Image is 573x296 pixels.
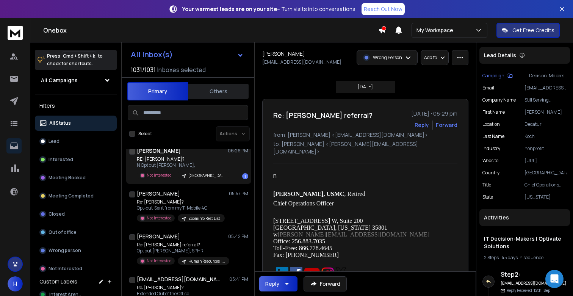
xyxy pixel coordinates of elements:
[273,200,334,207] font: Chief Operations Officer
[273,258,349,284] img: AIorK4yUwrbTHqg62kvAvQaGjSMdNo8GbzE38A_OXBXEf-8uoMHsL4KJV8e6k4SMfl29Nt3FMSwkUQY
[229,191,248,197] p: 05:57 PM
[131,65,156,74] span: 1031 / 1031
[273,252,339,258] span: Fax: [PHONE_NUMBER]
[49,175,86,181] p: Meeting Booked
[424,55,437,61] p: Add to
[304,276,347,291] button: Forward
[182,5,355,13] p: – Turn visits into conversations
[524,182,567,188] p: Chief Operations Officer
[534,288,550,293] span: 12th, Sep
[41,77,78,84] h1: All Campaigns
[524,133,567,139] p: Koch
[49,247,81,254] p: Wrong person
[35,207,117,222] button: Closed
[273,140,457,155] p: to: [PERSON_NAME] <[PERSON_NAME][EMAIL_ADDRESS][DOMAIN_NAME]>
[49,193,94,199] p: Meeting Completed
[484,235,565,250] h1: IT Decision-Makers | Optivate Solutions
[273,218,363,224] span: [STREET_ADDRESS] W, Suite 200
[259,276,297,291] button: Reply
[147,172,172,178] p: Not Interested
[273,171,451,180] div: n
[35,225,117,240] button: Out of office
[35,73,117,88] button: All Campaigns
[482,170,499,176] p: Country
[344,191,365,197] span: , Retired
[188,258,225,264] p: Human Resources | Optivate Solutions
[273,110,373,121] h1: Re: [PERSON_NAME] referral?
[265,280,279,288] div: Reply
[545,270,564,288] div: Open Intercom Messenger
[482,146,500,152] p: industry
[35,134,117,149] button: Lead
[524,109,567,115] p: [PERSON_NAME]
[364,5,402,13] p: Reach Out Now
[501,254,543,261] span: 45 days in sequence
[182,5,277,13] strong: Your warmest leads are on your site
[49,211,65,217] p: Closed
[147,215,172,221] p: Not Interested
[137,190,180,197] h1: [PERSON_NAME]
[482,158,498,164] p: website
[479,209,570,226] div: Activities
[8,26,23,40] img: logo
[501,280,567,286] h6: [EMAIL_ADDRESS][DOMAIN_NAME]
[62,52,96,60] span: Cmd + Shift + k
[484,255,565,261] div: |
[35,170,117,185] button: Meeting Booked
[157,65,206,74] h3: Inboxes selected
[131,51,173,58] h1: All Inbox(s)
[524,170,567,176] p: [GEOGRAPHIC_DATA]
[482,73,513,79] button: Campaign
[524,121,567,127] p: Decatur
[273,224,387,231] span: [GEOGRAPHIC_DATA], [US_STATE] 35801
[524,194,567,200] p: [US_STATE]
[358,84,373,90] p: [DATE]
[362,3,405,15] a: Reach Out Now
[262,59,341,65] p: [EMAIL_ADDRESS][DOMAIN_NAME]
[49,120,71,126] p: All Status
[188,216,220,221] p: Zoominfo Rest List
[415,121,429,129] button: Reply
[242,173,248,179] div: 1
[35,152,117,167] button: Interested
[273,238,325,244] span: Office: 256.883.7035
[49,229,77,235] p: Out of office
[229,276,248,282] p: 05:41 PM
[138,131,152,137] label: Select
[228,148,248,154] p: 06:26 PM
[512,27,554,34] p: Get Free Credits
[47,52,103,67] p: Press to check for shortcuts.
[35,261,117,276] button: Not Interested
[524,158,567,164] p: [URL][DOMAIN_NAME]
[43,26,378,35] h1: Onebox
[482,194,493,200] p: State
[482,73,504,79] p: Campaign
[35,116,117,131] button: All Status
[524,73,567,79] p: IT Decision-Makers | Optivate Solutions
[8,276,23,291] button: H
[524,146,567,152] p: nonprofit organization management
[501,270,567,279] h6: Step 2 :
[482,121,500,127] p: location
[137,147,181,155] h1: [PERSON_NAME]
[484,254,499,261] span: 2 Steps
[524,85,567,91] p: [EMAIL_ADDRESS][DOMAIN_NAME]
[484,52,516,59] p: Lead Details
[137,156,228,162] p: RE: [PERSON_NAME]?
[188,173,225,179] p: [GEOGRAPHIC_DATA] + US Loans
[49,266,82,272] p: Not Interested
[496,23,560,38] button: Get Free Credits
[273,191,344,197] font: [PERSON_NAME], USMC
[507,288,550,293] p: Reply Received
[482,109,505,115] p: First Name
[125,47,250,62] button: All Inbox(s)
[49,138,59,144] p: Lead
[137,248,228,254] p: Opt out [PERSON_NAME], SPHR,
[127,82,188,100] button: Primary
[228,233,248,240] p: 05:42 PM
[137,199,225,205] p: Re: [PERSON_NAME]?
[137,162,228,168] p: N Opt out [PERSON_NAME],
[482,133,504,139] p: Last Name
